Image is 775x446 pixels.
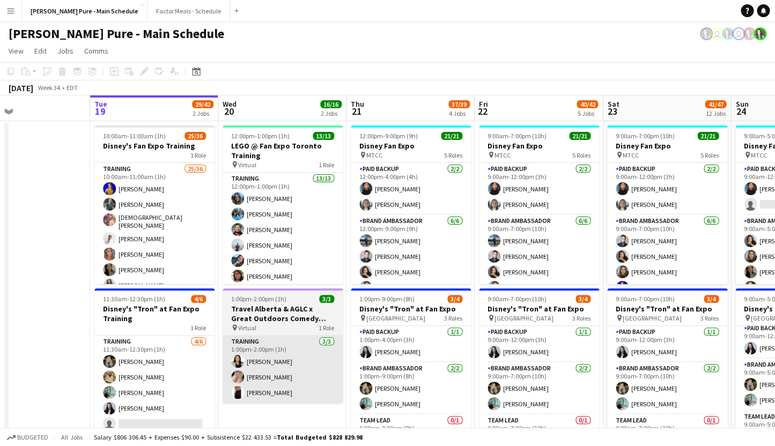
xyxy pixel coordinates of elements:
[359,295,415,303] span: 1:00pm-9:00pm (8h)
[572,151,591,159] span: 5 Roles
[704,295,719,303] span: 3/4
[94,125,215,284] app-job-card: 10:00am-11:00am (1h)25/36Disney's Fan Expo Training1 RoleTraining25/3610:00am-11:00am (1h)[PERSON...
[351,125,471,284] app-job-card: 12:00pm-9:00pm (9h)21/21Disney Fan Expo MTCC5 RolesPaid Backup2/212:00pm-4:00pm (4h)[PERSON_NAME]...
[607,99,619,109] span: Sat
[223,288,343,403] div: 1:00pm-2:00pm (1h)3/3Travel Alberta & AGLC x Great Outdoors Comedy Festival Training Virtual1 Rol...
[190,324,206,332] span: 1 Role
[721,27,734,40] app-user-avatar: Ashleigh Rains
[9,46,24,56] span: View
[184,132,206,140] span: 25/36
[321,109,341,117] div: 2 Jobs
[479,362,599,414] app-card-role: Brand Ambassador2/29:00am-7:00pm (10h)[PERSON_NAME][PERSON_NAME]
[700,27,713,40] app-user-avatar: Ashleigh Rains
[366,151,382,159] span: MTCC
[94,141,215,151] h3: Disney's Fan Expo Training
[319,161,334,169] span: 1 Role
[351,163,471,215] app-card-role: Paid Backup2/212:00pm-4:00pm (4h)[PERSON_NAME][PERSON_NAME]
[751,151,767,159] span: MTCC
[67,84,78,92] div: EDT
[607,215,727,329] app-card-role: Brand Ambassador6/69:00am-7:00pm (10h)[PERSON_NAME][PERSON_NAME][PERSON_NAME][PERSON_NAME]
[479,99,488,109] span: Fri
[231,132,290,140] span: 12:00pm-1:00pm (1h)
[448,100,470,108] span: 37/39
[57,46,73,56] span: Jobs
[30,44,51,58] a: Edit
[449,109,469,117] div: 4 Jobs
[366,314,425,322] span: [GEOGRAPHIC_DATA]
[22,1,147,21] button: [PERSON_NAME] Pure - Main Schedule
[479,125,599,284] app-job-card: 9:00am-7:00pm (10h)21/21Disney Fan Expo MTCC5 RolesPaid Backup2/29:00am-12:00pm (3h)[PERSON_NAME]...
[494,314,553,322] span: [GEOGRAPHIC_DATA]
[447,295,462,303] span: 3/4
[577,100,598,108] span: 40/42
[569,132,591,140] span: 21/21
[4,44,28,58] a: View
[444,151,462,159] span: 5 Roles
[35,84,62,92] span: Week 34
[191,295,206,303] span: 4/6
[479,215,599,329] app-card-role: Brand Ambassador6/69:00am-7:00pm (10h)[PERSON_NAME][PERSON_NAME][PERSON_NAME][PERSON_NAME]
[705,109,726,117] div: 12 Jobs
[193,109,213,117] div: 2 Jobs
[351,215,471,329] app-card-role: Brand Ambassador6/612:00pm-9:00pm (9h)[PERSON_NAME][PERSON_NAME][PERSON_NAME][PERSON_NAME]
[238,324,256,332] span: Virtual
[607,125,727,284] app-job-card: 9:00am-7:00pm (10h)21/21Disney Fan Expo MTCC5 RolesPaid Backup2/29:00am-12:00pm (3h)[PERSON_NAME]...
[572,314,591,322] span: 3 Roles
[479,163,599,215] app-card-role: Paid Backup2/29:00am-12:00pm (3h)[PERSON_NAME][PERSON_NAME]
[223,173,343,399] app-card-role: Training13/1312:00pm-1:00pm (1h)[PERSON_NAME][PERSON_NAME][PERSON_NAME][PERSON_NAME][PERSON_NAME]...
[488,295,547,303] span: 9:00am-7:00pm (10h)
[17,434,48,441] span: Budgeted
[351,99,364,109] span: Thu
[607,141,727,151] h3: Disney Fan Expo
[94,433,363,441] div: Salary $806 306.45 + Expenses $90.00 + Subsistence $22 433.53 =
[488,132,547,140] span: 9:00am-7:00pm (10h)
[735,99,748,109] span: Sun
[607,362,727,414] app-card-role: Brand Ambassador2/29:00am-7:00pm (10h)[PERSON_NAME][PERSON_NAME]
[221,105,237,117] span: 20
[59,433,85,441] span: All jobs
[94,99,107,109] span: Tue
[192,100,213,108] span: 29/42
[606,105,619,117] span: 23
[147,1,230,21] button: Factor Meals - Schedule
[94,304,215,323] h3: Disney's "Tron" at Fan Expo Training
[351,304,471,314] h3: Disney's "Tron" at Fan Expo
[223,99,237,109] span: Wed
[351,141,471,151] h3: Disney Fan Expo
[479,141,599,151] h3: Disney Fan Expo
[700,151,719,159] span: 5 Roles
[743,27,756,40] app-user-avatar: Ashleigh Rains
[319,295,334,303] span: 3/3
[223,336,343,403] app-card-role: Training3/31:00pm-2:00pm (1h)[PERSON_NAME][PERSON_NAME][PERSON_NAME]
[190,151,206,159] span: 1 Role
[711,27,724,40] app-user-avatar: Tifany Scifo
[103,295,165,303] span: 11:30am-12:30pm (1h)
[53,44,78,58] a: Jobs
[223,141,343,160] h3: LEGO @ Fan Expo Toronto Training
[223,304,343,323] h3: Travel Alberta & AGLC x Great Outdoors Comedy Festival Training
[607,163,727,215] app-card-role: Paid Backup2/29:00am-12:00pm (3h)[PERSON_NAME][PERSON_NAME]
[697,132,719,140] span: 21/21
[238,161,256,169] span: Virtual
[313,132,334,140] span: 13/13
[351,326,471,362] app-card-role: Paid Backup1/11:00pm-4:00pm (3h)[PERSON_NAME]
[754,27,766,40] app-user-avatar: Ashleigh Rains
[479,304,599,314] h3: Disney's "Tron" at Fan Expo
[441,132,462,140] span: 21/21
[351,362,471,414] app-card-role: Brand Ambassador2/21:00pm-9:00pm (8h)[PERSON_NAME][PERSON_NAME]
[277,433,363,441] span: Total Budgeted $828 829.98
[616,132,675,140] span: 9:00am-7:00pm (10h)
[623,151,639,159] span: MTCC
[223,125,343,284] app-job-card: 12:00pm-1:00pm (1h)13/13LEGO @ Fan Expo Toronto Training Virtual1 RoleTraining13/1312:00pm-1:00pm...
[93,105,107,117] span: 19
[477,105,488,117] span: 22
[34,46,47,56] span: Edit
[320,100,342,108] span: 16/16
[444,314,462,322] span: 3 Roles
[9,26,224,42] h1: [PERSON_NAME] Pure - Main Schedule
[705,100,726,108] span: 41/47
